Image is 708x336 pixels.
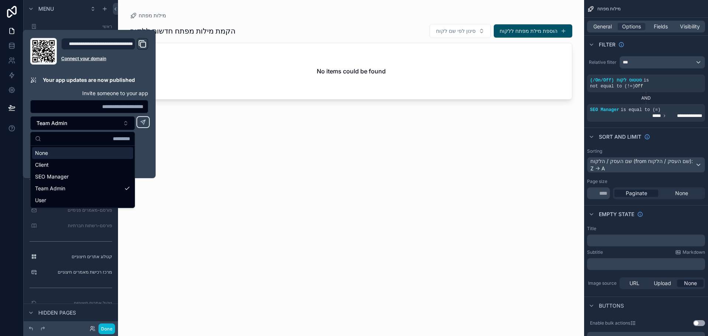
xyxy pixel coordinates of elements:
a: פורסם-מאמרים פנימיים [28,204,114,216]
span: Paginate [626,190,647,197]
label: Relative filter [587,59,617,65]
label: Title [587,226,596,232]
button: Done [98,323,115,334]
span: Buttons [599,302,624,309]
div: Suggestions [31,146,135,208]
span: Options [622,23,641,30]
span: Hidden pages [38,309,76,316]
span: Team Admin [35,185,65,192]
div: scrollable content [587,258,705,270]
span: None [675,190,688,197]
span: General [593,23,612,30]
span: Off [635,84,643,89]
span: User [35,197,46,204]
label: קטלוג אתרים חיצוניים [40,254,112,260]
button: שם העסק / הלקוח (from שם העסק / הלקוח): Z -> A [587,157,705,173]
a: Connect your domain [61,56,148,62]
a: פורסם-רשתות חברתיות [28,220,114,232]
span: URL [629,280,639,287]
div: scrollable content [587,235,705,246]
a: ראשי [28,21,114,32]
span: Fields [654,23,668,30]
p: Your app updates are now published [43,76,135,84]
label: פורסם-רשתות חברתיות [40,223,112,229]
span: Menu [38,5,54,13]
a: Markdown [675,249,705,255]
span: SEO Manager [35,173,69,180]
span: SEO Manager [590,107,619,112]
span: Team Admin [37,119,67,127]
span: Sort And Limit [599,133,641,141]
label: ראשי [40,24,112,30]
p: Invite someone to your app [30,90,148,97]
label: Page size [587,179,607,184]
span: Upload [654,280,671,287]
span: Client [35,161,49,169]
span: סטטוס לקוח (On/Off/) [590,78,642,83]
label: Subtitle [587,249,603,255]
label: Enable bulk actions [590,320,630,326]
a: מרכז רכישת מאמרים חיצוניים [28,266,114,278]
span: Visibility [680,23,700,30]
label: מרכז רכישת מאמרים חיצוניים [40,269,112,275]
label: Image source [587,280,617,286]
span: מילות מפתח [597,6,621,12]
span: Filter [599,41,615,48]
div: Domain and Custom Link [61,38,148,65]
label: ניהול אתרים חיצוניים [40,300,112,306]
label: Sorting [587,148,602,154]
div: None [32,147,133,159]
span: is not equal to (!=) [590,78,649,89]
span: Empty state [599,211,634,218]
button: Select Button [30,116,135,130]
span: Markdown [683,249,705,255]
label: פורסם-מאמרים פנימיים [40,207,112,213]
a: קטלוג אתרים חיצוניים [28,251,114,263]
a: ניהול אתרים חיצוניים [28,297,114,309]
div: AND [587,95,705,101]
a: פורסם-מאמרים חיצוניים [28,189,114,201]
div: שם העסק / הלקוח (from שם העסק / הלקוח): Z -> A [587,157,705,172]
span: is equal to (=) [621,107,660,112]
span: None [684,280,697,287]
